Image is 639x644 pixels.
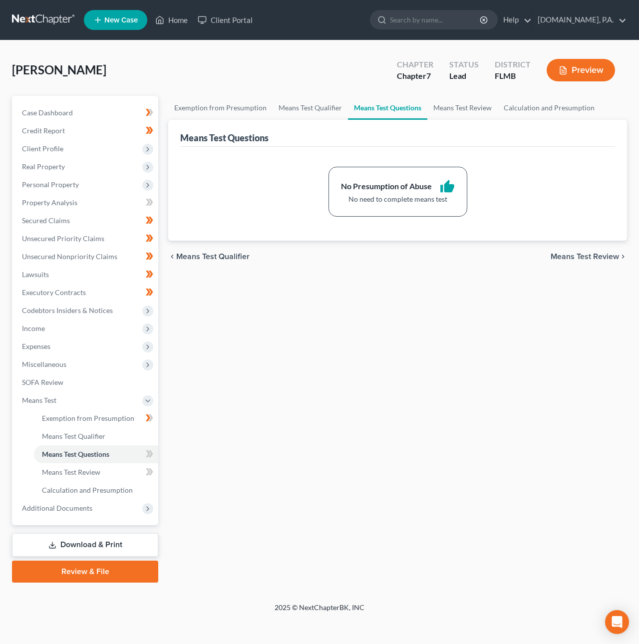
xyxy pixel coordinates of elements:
a: Review & File [12,561,158,583]
a: Means Test Qualifier [34,427,158,445]
span: 7 [426,71,431,80]
a: Means Test Qualifier [273,96,348,120]
a: Home [150,11,193,29]
span: Codebtors Insiders & Notices [22,306,113,315]
div: Lead [449,70,479,82]
a: Secured Claims [14,212,158,230]
a: Unsecured Priority Claims [14,230,158,248]
span: SOFA Review [22,378,63,386]
span: Means Test Qualifier [176,253,250,261]
span: Calculation and Presumption [42,486,133,494]
div: Means Test Questions [180,132,269,144]
span: Personal Property [22,180,79,189]
button: Means Test Review chevron_right [551,253,627,261]
a: Property Analysis [14,194,158,212]
a: Exemption from Presumption [34,409,158,427]
span: Credit Report [22,126,65,135]
i: thumb_up [440,179,455,194]
div: Open Intercom Messenger [605,610,629,634]
span: Unsecured Nonpriority Claims [22,252,117,261]
button: chevron_left Means Test Qualifier [168,253,250,261]
a: Credit Report [14,122,158,140]
div: Chapter [397,59,433,70]
span: Exemption from Presumption [42,414,134,422]
a: Calculation and Presumption [498,96,601,120]
span: Means Test [22,396,56,404]
span: Executory Contracts [22,288,86,297]
a: SOFA Review [14,373,158,391]
div: 2025 © NextChapterBK, INC [35,603,604,621]
span: New Case [104,16,138,24]
span: Means Test Questions [42,450,109,458]
a: Client Portal [193,11,258,29]
a: Calculation and Presumption [34,481,158,499]
a: Help [498,11,532,29]
button: Preview [547,59,615,81]
span: Unsecured Priority Claims [22,234,104,243]
span: Lawsuits [22,270,49,279]
div: No need to complete means test [341,194,455,204]
a: Exemption from Presumption [168,96,273,120]
span: Additional Documents [22,504,92,512]
span: [PERSON_NAME] [12,62,106,77]
div: FLMB [495,70,531,82]
a: Means Test Review [427,96,498,120]
span: Income [22,324,45,332]
input: Search by name... [390,10,481,29]
span: Means Test Review [42,468,100,476]
div: Chapter [397,70,433,82]
span: Real Property [22,162,65,171]
a: Download & Print [12,533,158,557]
div: Status [449,59,479,70]
span: Miscellaneous [22,360,66,368]
a: Lawsuits [14,266,158,284]
span: Property Analysis [22,198,77,207]
i: chevron_left [168,253,176,261]
a: Means Test Review [34,463,158,481]
span: Means Test Review [551,253,619,261]
div: District [495,59,531,70]
a: Means Test Questions [348,96,427,120]
a: Case Dashboard [14,104,158,122]
span: Expenses [22,342,50,350]
a: Executory Contracts [14,284,158,302]
span: Client Profile [22,144,63,153]
div: No Presumption of Abuse [341,181,432,192]
span: Case Dashboard [22,108,73,117]
a: Unsecured Nonpriority Claims [14,248,158,266]
i: chevron_right [619,253,627,261]
a: [DOMAIN_NAME], P.A. [533,11,627,29]
span: Means Test Qualifier [42,432,105,440]
span: Secured Claims [22,216,70,225]
a: Means Test Questions [34,445,158,463]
